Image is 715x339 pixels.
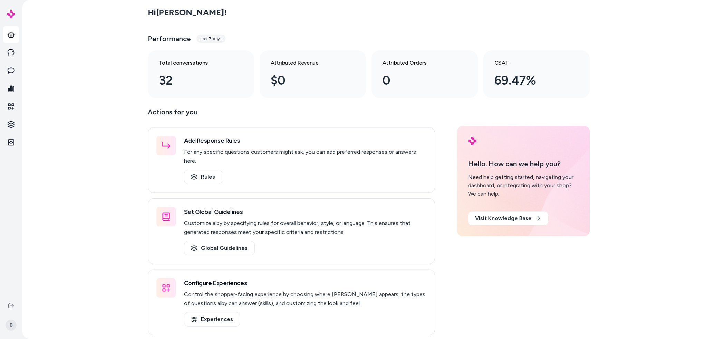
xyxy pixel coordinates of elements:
[159,59,232,67] h3: Total conversations
[494,59,568,67] h3: CSAT
[271,71,344,90] div: $0
[184,207,426,217] h3: Set Global Guidelines
[260,50,366,98] a: Attributed Revenue $0
[159,71,232,90] div: 32
[6,320,17,331] span: B
[271,59,344,67] h3: Attributed Revenue
[468,159,579,169] p: Hello. How can we help you?
[184,312,240,327] a: Experiences
[184,148,426,166] p: For any specific questions customers might ask, you can add preferred responses or answers here.
[468,137,476,145] img: alby Logo
[468,173,579,198] div: Need help getting started, navigating your dashboard, or integrating with your shop? We can help.
[184,170,222,184] a: Rules
[494,71,568,90] div: 69.47%
[148,7,226,18] h2: Hi [PERSON_NAME] !
[383,71,456,90] div: 0
[184,290,426,308] p: Control the shopper-facing experience by choosing where [PERSON_NAME] appears, the types of quest...
[371,50,478,98] a: Attributed Orders 0
[148,34,191,44] h3: Performance
[7,10,15,18] img: alby Logo
[184,136,426,145] h3: Add Response Rules
[4,314,18,336] button: B
[196,35,225,43] div: Last 7 days
[468,211,548,225] a: Visit Knowledge Base
[184,278,426,288] h3: Configure Experiences
[148,50,254,98] a: Total conversations 32
[148,106,435,123] p: Actions for you
[483,50,590,98] a: CSAT 69.47%
[184,219,426,237] p: Customize alby by specifying rules for overall behavior, style, or language. This ensures that ge...
[383,59,456,67] h3: Attributed Orders
[184,241,255,255] a: Global Guidelines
